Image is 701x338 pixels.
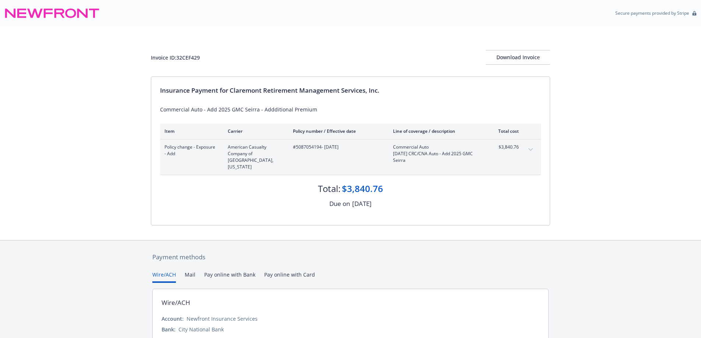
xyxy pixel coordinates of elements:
[151,54,200,61] div: Invoice ID: 32CEF429
[162,298,190,307] div: Wire/ACH
[204,271,255,283] button: Pay online with Bank
[525,144,537,156] button: expand content
[178,325,224,333] div: City National Bank
[352,199,372,209] div: [DATE]
[162,325,176,333] div: Bank:
[164,144,216,157] span: Policy change - Exposure - Add
[228,128,281,134] div: Carrier
[615,10,689,16] p: Secure payments provided by Stripe
[160,86,541,95] div: Insurance Payment for Claremont Retirement Management Services, Inc.
[491,128,519,134] div: Total cost
[152,271,176,283] button: Wire/ACH
[318,182,340,195] div: Total:
[486,50,550,64] div: Download Invoice
[164,128,216,134] div: Item
[329,199,350,209] div: Due on
[342,182,383,195] div: $3,840.76
[160,106,541,113] div: Commercial Auto - Add 2025 GMC Seirra - Addditional Premium
[160,139,541,175] div: Policy change - Exposure - AddAmerican Casualty Company of [GEOGRAPHIC_DATA], [US_STATE]#50870541...
[491,144,519,150] span: $3,840.76
[293,144,381,150] span: #5087054194 - [DATE]
[228,144,281,170] span: American Casualty Company of [GEOGRAPHIC_DATA], [US_STATE]
[264,271,315,283] button: Pay online with Card
[152,252,549,262] div: Payment methods
[293,128,381,134] div: Policy number / Effective date
[185,271,195,283] button: Mail
[393,144,479,150] span: Commercial Auto
[486,50,550,65] button: Download Invoice
[393,150,479,164] span: [DATE] CRC/CNA Auto - Add 2025 GMC Seirra
[393,144,479,164] span: Commercial Auto[DATE] CRC/CNA Auto - Add 2025 GMC Seirra
[187,315,258,323] div: Newfront Insurance Services
[393,128,479,134] div: Line of coverage / description
[162,315,184,323] div: Account:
